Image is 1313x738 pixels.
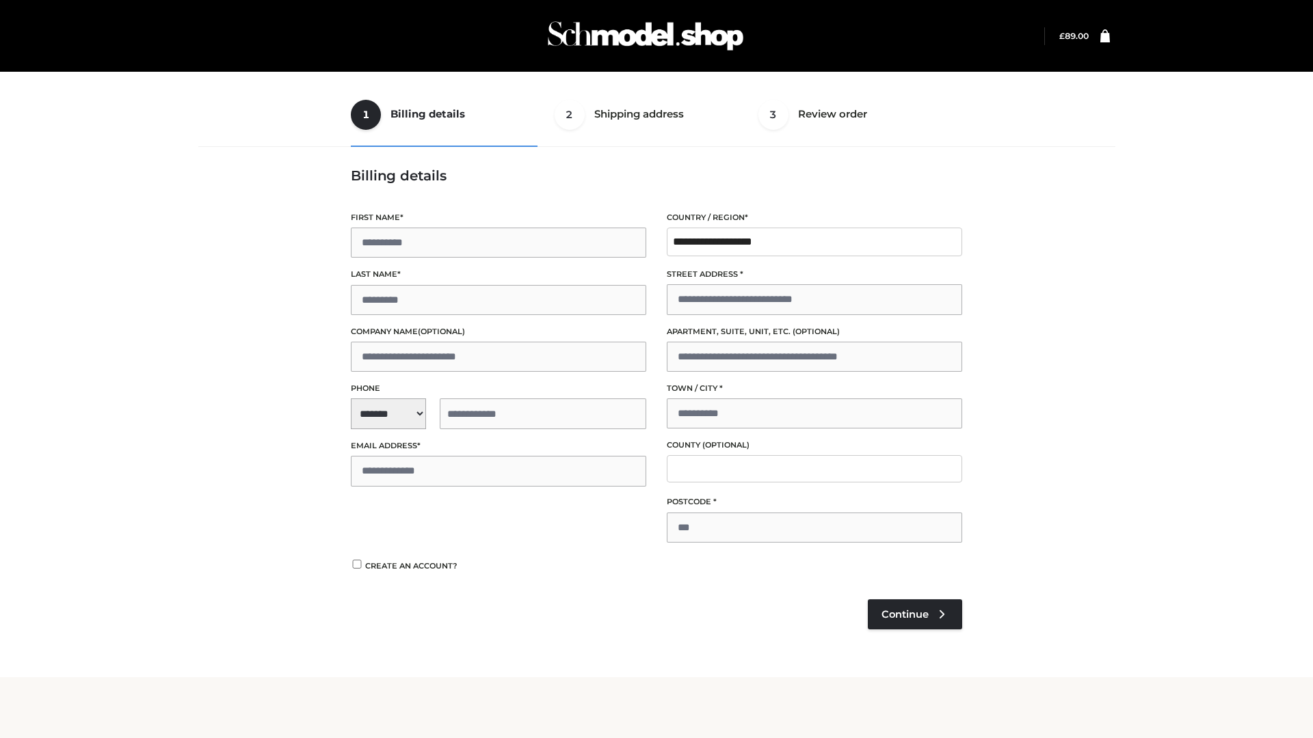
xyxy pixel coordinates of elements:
[365,561,457,571] span: Create an account?
[702,440,750,450] span: (optional)
[351,382,646,395] label: Phone
[667,268,962,281] label: Street address
[1059,31,1065,41] span: £
[667,211,962,224] label: Country / Region
[667,382,962,395] label: Town / City
[351,560,363,569] input: Create an account?
[351,439,646,452] label: Email address
[351,211,646,224] label: First name
[881,608,929,620] span: Continue
[868,599,962,629] a: Continue
[418,327,465,336] span: (optional)
[351,325,646,338] label: Company name
[667,325,962,338] label: Apartment, suite, unit, etc.
[1059,31,1089,41] bdi: 89.00
[667,439,962,452] label: County
[351,167,962,184] h3: Billing details
[793,327,840,336] span: (optional)
[543,9,748,63] img: Schmodel Admin 964
[351,268,646,281] label: Last name
[667,495,962,508] label: Postcode
[1059,31,1089,41] a: £89.00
